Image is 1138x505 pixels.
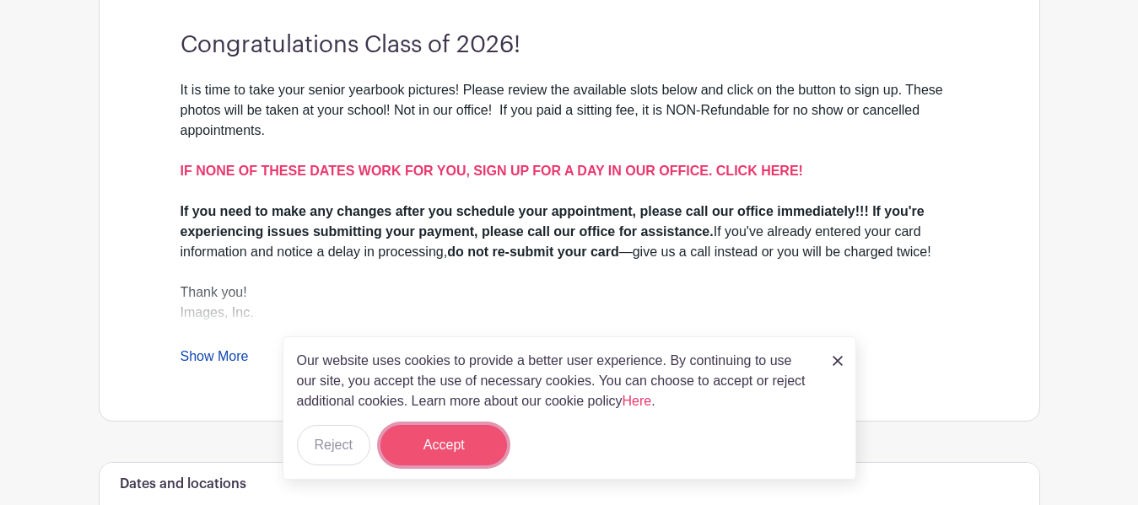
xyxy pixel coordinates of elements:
[120,476,246,492] h6: Dates and locations
[181,325,289,340] a: [DOMAIN_NAME]
[181,349,249,370] a: Show More
[297,425,370,465] button: Reject
[447,244,619,259] strong: do not re-submit your card
[181,303,958,343] div: Images, Inc.
[297,351,815,411] p: Our website uses cookies to provide a better user experience. By continuing to use our site, you ...
[380,425,507,465] button: Accept
[181,80,958,201] div: It is time to take your senior yearbook pictures! Please review the available slots below and cli...
[623,394,652,408] a: Here
[181,31,958,60] h3: Congratulations Class of 2026!
[181,201,958,262] div: If you've already entered your card information and notice a delay in processing, —give us a call...
[181,204,925,239] strong: If you need to make any changes after you schedule your appointment, please call our office immed...
[181,164,803,178] a: IF NONE OF THESE DATES WORK FOR YOU, SIGN UP FOR A DAY IN OUR OFFICE. CLICK HERE!
[181,282,958,303] div: Thank you!
[833,356,843,366] img: close_button-5f87c8562297e5c2d7936805f587ecaba9071eb48480494691a3f1689db116b3.svg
